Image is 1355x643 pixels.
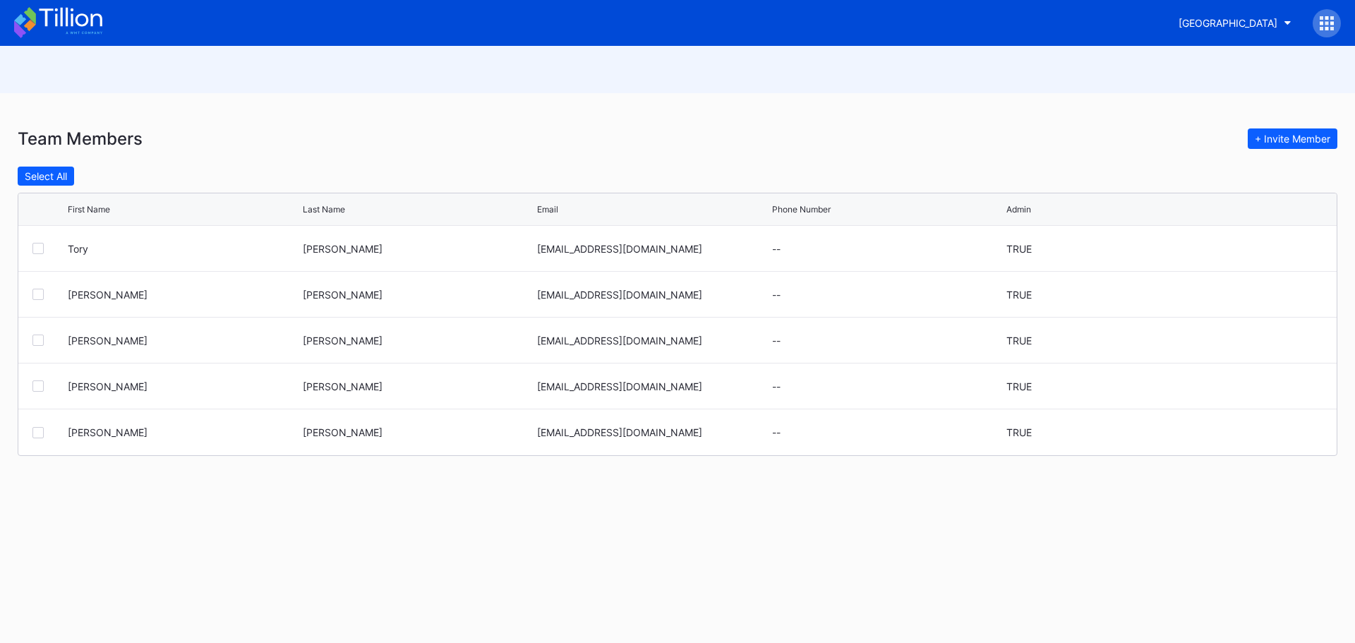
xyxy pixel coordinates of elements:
div: Phone Number [772,204,831,215]
div: [PERSON_NAME] [68,380,299,392]
div: [PERSON_NAME] [68,335,299,347]
div: -- [772,289,1004,301]
div: [PERSON_NAME] [303,289,534,301]
div: [EMAIL_ADDRESS][DOMAIN_NAME] [537,380,769,392]
div: -- [772,335,1004,347]
div: TRUE [1006,426,1032,438]
div: [PERSON_NAME] [303,380,534,392]
div: TRUE [1006,335,1032,347]
div: Select All [25,170,67,182]
div: -- [772,380,1004,392]
div: TRUE [1006,243,1032,255]
div: Email [537,204,558,215]
div: Last Name [303,204,345,215]
div: TRUE [1006,380,1032,392]
div: Admin [1006,204,1031,215]
div: -- [772,426,1004,438]
div: [GEOGRAPHIC_DATA] [1179,17,1277,29]
button: + Invite Member [1248,128,1337,149]
button: [GEOGRAPHIC_DATA] [1168,10,1302,36]
div: [PERSON_NAME] [303,243,534,255]
div: First Name [68,204,110,215]
div: -- [772,243,1004,255]
div: [PERSON_NAME] [303,426,534,438]
div: TRUE [1006,289,1032,301]
div: [EMAIL_ADDRESS][DOMAIN_NAME] [537,243,769,255]
div: [EMAIL_ADDRESS][DOMAIN_NAME] [537,426,769,438]
div: [PERSON_NAME] [68,289,299,301]
div: [PERSON_NAME] [303,335,534,347]
div: [PERSON_NAME] [68,426,299,438]
div: + Invite Member [1255,133,1330,145]
div: Team Members [18,128,143,149]
button: Select All [18,167,74,186]
div: Tory [68,243,299,255]
div: [EMAIL_ADDRESS][DOMAIN_NAME] [537,335,769,347]
div: [EMAIL_ADDRESS][DOMAIN_NAME] [537,289,769,301]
